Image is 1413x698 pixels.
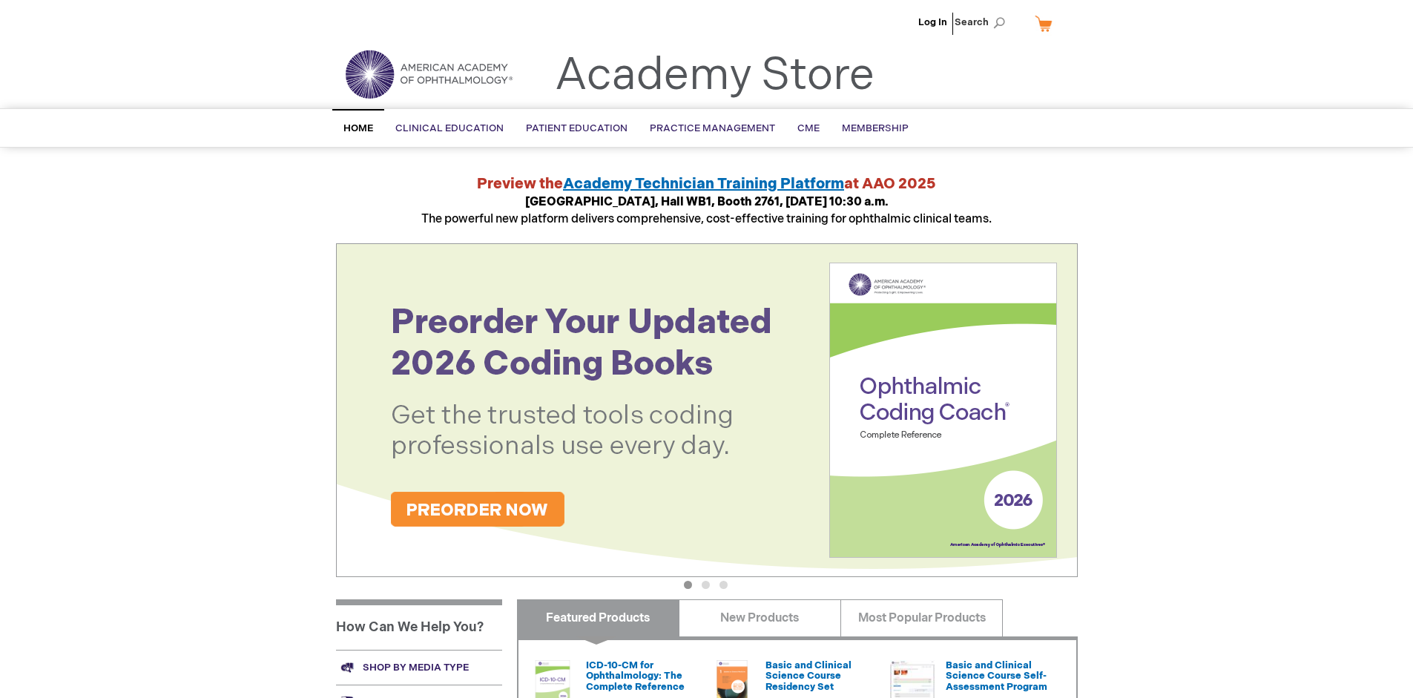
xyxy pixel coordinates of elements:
h1: How Can We Help You? [336,599,502,650]
a: Featured Products [517,599,679,636]
a: ICD-10-CM for Ophthalmology: The Complete Reference [586,659,685,693]
a: Academy Technician Training Platform [563,175,844,193]
span: Search [955,7,1011,37]
span: Clinical Education [395,122,504,134]
a: Log In [918,16,947,28]
a: Most Popular Products [840,599,1003,636]
span: Membership [842,122,909,134]
a: Shop by media type [336,650,502,685]
button: 3 of 3 [719,581,728,589]
a: Basic and Clinical Science Course Residency Set [765,659,852,693]
button: 1 of 3 [684,581,692,589]
button: 2 of 3 [702,581,710,589]
span: The powerful new platform delivers comprehensive, cost-effective training for ophthalmic clinical... [421,195,992,226]
strong: Preview the at AAO 2025 [477,175,936,193]
strong: [GEOGRAPHIC_DATA], Hall WB1, Booth 2761, [DATE] 10:30 a.m. [525,195,889,209]
a: New Products [679,599,841,636]
span: Practice Management [650,122,775,134]
span: Home [343,122,373,134]
a: Academy Store [555,49,875,102]
span: CME [797,122,820,134]
a: Basic and Clinical Science Course Self-Assessment Program [946,659,1047,693]
span: Patient Education [526,122,628,134]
